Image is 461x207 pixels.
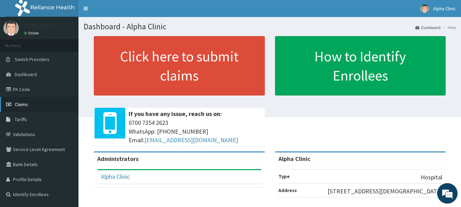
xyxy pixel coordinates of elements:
b: Address [278,187,297,193]
li: Here [441,25,456,30]
span: Switch Providers [15,56,49,62]
span: Dashboard [15,71,37,77]
img: User Image [3,20,19,36]
b: Type [278,173,290,179]
h1: Dashboard - Alpha Clinic [84,22,456,31]
p: Alpha Clinic [24,22,55,28]
a: Click here to submit claims [94,36,265,95]
span: Tariffs [15,116,27,122]
span: 0700 7354 2623 WhatsApp: [PHONE_NUMBER] Email: [129,118,261,145]
span: Claims [15,101,28,107]
span: Alpha Clinic [433,5,456,12]
a: Alpha Clinic [101,173,130,180]
b: If you have any issue, reach us on: [129,110,222,118]
p: Hospital [421,173,442,182]
a: How to Identify Enrollees [275,36,446,95]
img: User Image [420,4,429,13]
strong: Alpha Clinic [278,155,311,163]
a: [EMAIL_ADDRESS][DOMAIN_NAME] [144,136,238,144]
a: Dashboard [415,25,441,30]
p: [STREET_ADDRESS][DEMOGRAPHIC_DATA] [328,187,442,196]
b: Administrators [97,155,139,163]
a: Online [24,31,40,35]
